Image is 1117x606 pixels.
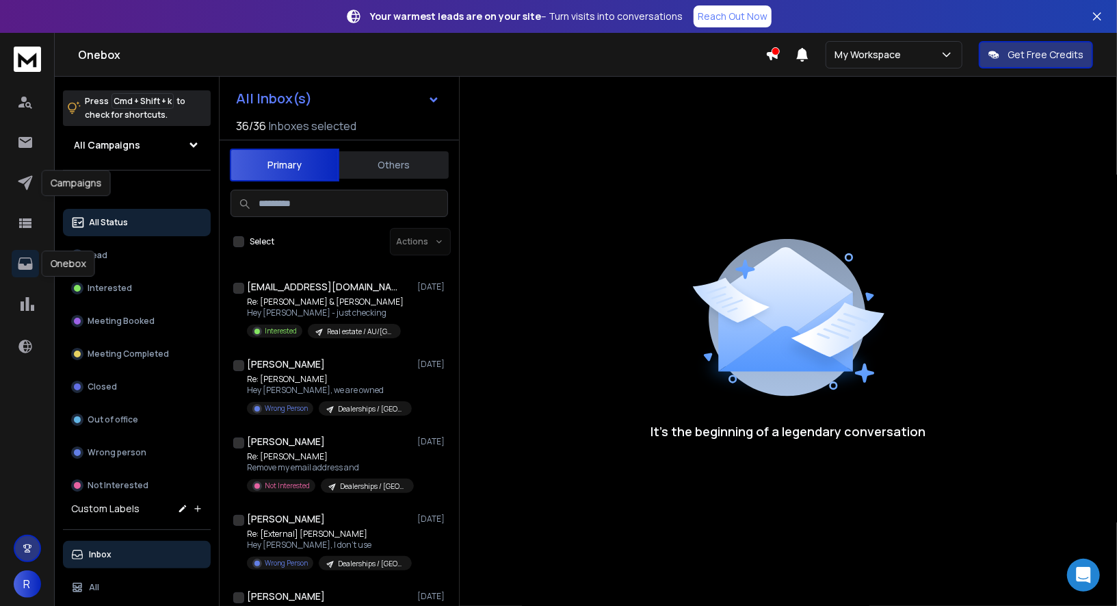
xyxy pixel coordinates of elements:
[42,251,95,277] div: Onebox
[340,481,406,492] p: Dealerships / [GEOGRAPHIC_DATA]
[63,340,211,368] button: Meeting Completed
[88,381,117,392] p: Closed
[265,326,297,336] p: Interested
[1008,48,1083,62] p: Get Free Credits
[651,422,926,441] p: It’s the beginning of a legendary conversation
[417,281,448,292] p: [DATE]
[88,447,146,458] p: Wrong person
[247,280,397,294] h1: [EMAIL_ADDRESS][DOMAIN_NAME]
[63,181,211,201] h3: Filters
[265,558,308,568] p: Wrong Person
[63,131,211,159] button: All Campaigns
[230,149,339,181] button: Primary
[88,414,138,425] p: Out of office
[63,406,211,433] button: Out of office
[63,439,211,466] button: Wrong person
[327,327,393,337] p: Real estate / AU/[GEOGRAPHIC_DATA]
[247,374,411,385] p: Re: [PERSON_NAME]
[88,480,148,491] p: Not Interested
[88,316,155,327] p: Meeting Booked
[89,549,111,560] p: Inbox
[694,5,772,27] a: Reach Out Now
[63,574,211,601] button: All
[338,404,404,414] p: Dealerships / [GEOGRAPHIC_DATA]
[247,385,411,396] p: Hey [PERSON_NAME], we are owned
[979,41,1093,68] button: Get Free Credits
[247,357,325,371] h1: [PERSON_NAME]
[247,590,325,603] h1: [PERSON_NAME]
[417,359,448,370] p: [DATE]
[63,373,211,401] button: Closed
[247,451,411,462] p: Re: [PERSON_NAME]
[42,170,111,196] div: Campaigns
[247,512,325,526] h1: [PERSON_NAME]
[247,529,411,540] p: Re: [External] [PERSON_NAME]
[14,570,41,598] button: R
[417,436,448,447] p: [DATE]
[236,118,266,134] span: 36 / 36
[85,94,185,122] p: Press to check for shortcuts.
[63,472,211,499] button: Not Interested
[71,502,140,516] h3: Custom Labels
[247,540,411,551] p: Hey [PERSON_NAME], I don't use
[339,150,449,180] button: Others
[370,10,541,23] strong: Your warmest leads are on your site
[88,283,132,294] p: Interested
[63,209,211,236] button: All Status
[236,92,312,105] h1: All Inbox(s)
[63,242,211,269] button: Lead
[89,217,128,228] p: All Status
[265,481,310,491] p: Not Interested
[338,559,404,569] p: Dealerships / [GEOGRAPHIC_DATA]
[370,10,683,23] p: – Turn visits into conversations
[247,307,404,318] p: Hey [PERSON_NAME] - just checking
[63,275,211,302] button: Interested
[88,349,169,359] p: Meeting Completed
[14,47,41,72] img: logo
[78,47,765,63] h1: Onebox
[417,514,448,525] p: [DATE]
[698,10,767,23] p: Reach Out Now
[265,403,308,414] p: Wrong Person
[88,250,107,261] p: Lead
[63,307,211,335] button: Meeting Booked
[417,591,448,602] p: [DATE]
[835,48,906,62] p: My Workspace
[225,85,451,112] button: All Inbox(s)
[63,541,211,568] button: Inbox
[269,118,356,134] h3: Inboxes selected
[247,462,411,473] p: Remove my email address and
[74,138,140,152] h1: All Campaigns
[250,236,274,247] label: Select
[247,435,325,449] h1: [PERSON_NAME]
[1067,559,1100,592] div: Open Intercom Messenger
[247,296,404,307] p: Re: [PERSON_NAME] & [PERSON_NAME]
[111,93,174,109] span: Cmd + Shift + k
[89,582,99,593] p: All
